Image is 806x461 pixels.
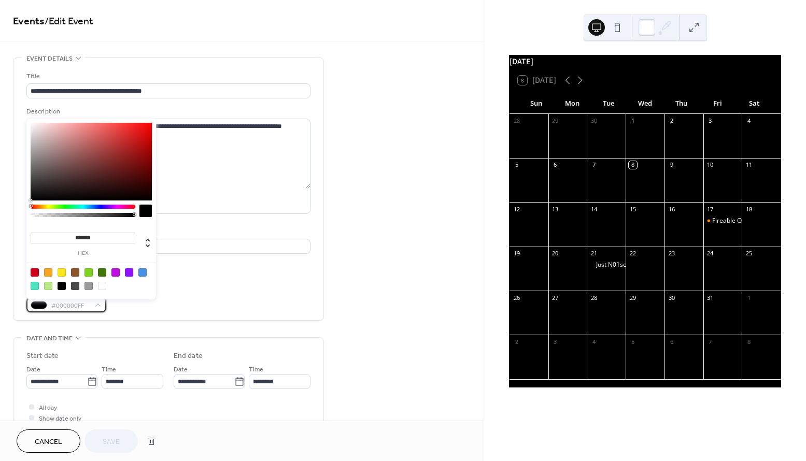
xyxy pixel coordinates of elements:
[98,268,106,277] div: #417505
[554,93,590,114] div: Mon
[706,338,714,345] div: 7
[706,117,714,125] div: 3
[26,364,40,375] span: Date
[590,338,598,345] div: 4
[629,117,637,125] div: 1
[590,294,598,301] div: 28
[552,338,559,345] div: 3
[17,429,80,453] button: Cancel
[26,71,308,82] div: Title
[590,250,598,257] div: 21
[44,268,52,277] div: #F5A623
[31,268,39,277] div: #D0021B
[629,161,637,169] div: 8
[668,338,675,345] div: 6
[58,268,66,277] div: #F8E71C
[745,338,753,345] div: 8
[513,338,520,345] div: 2
[668,294,675,301] div: 30
[98,282,106,290] div: #FFFFFF
[125,268,133,277] div: #9013FE
[513,205,520,213] div: 12
[510,55,781,68] div: [DATE]
[745,294,753,301] div: 1
[590,117,598,125] div: 30
[706,205,714,213] div: 17
[39,413,81,424] span: Show date only
[552,294,559,301] div: 27
[513,250,520,257] div: 19
[552,250,559,257] div: 20
[26,333,73,344] span: Date and time
[706,161,714,169] div: 10
[629,294,637,301] div: 29
[668,117,675,125] div: 2
[174,351,203,362] div: End date
[102,364,116,375] span: Time
[745,161,753,169] div: 11
[700,93,736,114] div: Fri
[26,53,73,64] span: Event details
[513,294,520,301] div: 26
[174,364,188,375] span: Date
[31,251,135,256] label: hex
[513,117,520,125] div: 28
[590,93,627,114] div: Tue
[552,205,559,213] div: 13
[26,226,308,237] div: Location
[745,117,753,125] div: 4
[26,106,308,117] div: Description
[627,93,663,114] div: Wed
[518,93,554,114] div: Sun
[745,205,753,213] div: 18
[58,282,66,290] div: #000000
[13,11,45,32] a: Events
[596,261,791,269] div: Just N01se, [PERSON_NAME] [PERSON_NAME] and [PERSON_NAME]
[552,161,559,169] div: 6
[668,205,675,213] div: 16
[736,93,772,114] div: Sat
[45,11,93,32] span: / Edit Event
[590,205,598,213] div: 14
[629,250,637,257] div: 22
[629,205,637,213] div: 15
[44,282,52,290] div: #B8E986
[745,250,753,257] div: 25
[663,93,700,114] div: Thu
[590,161,598,169] div: 7
[26,351,59,362] div: Start date
[668,161,675,169] div: 9
[703,217,742,225] div: Fireable Offense, Slippy & The Sheets and Canyon Drive
[552,117,559,125] div: 29
[111,268,120,277] div: #BD10E0
[39,402,57,413] span: All day
[84,282,93,290] div: #9B9B9B
[587,261,626,269] div: Just N01se, Elena Michelle and Jeremy Haney
[51,300,90,311] span: #000000FF
[249,364,263,375] span: Time
[71,282,79,290] div: #4A4A4A
[706,250,714,257] div: 24
[513,161,520,169] div: 5
[138,268,147,277] div: #4A90E2
[35,437,62,448] span: Cancel
[668,250,675,257] div: 23
[71,268,79,277] div: #8B572A
[84,268,93,277] div: #7ED321
[706,294,714,301] div: 31
[629,338,637,345] div: 5
[31,282,39,290] div: #50E3C2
